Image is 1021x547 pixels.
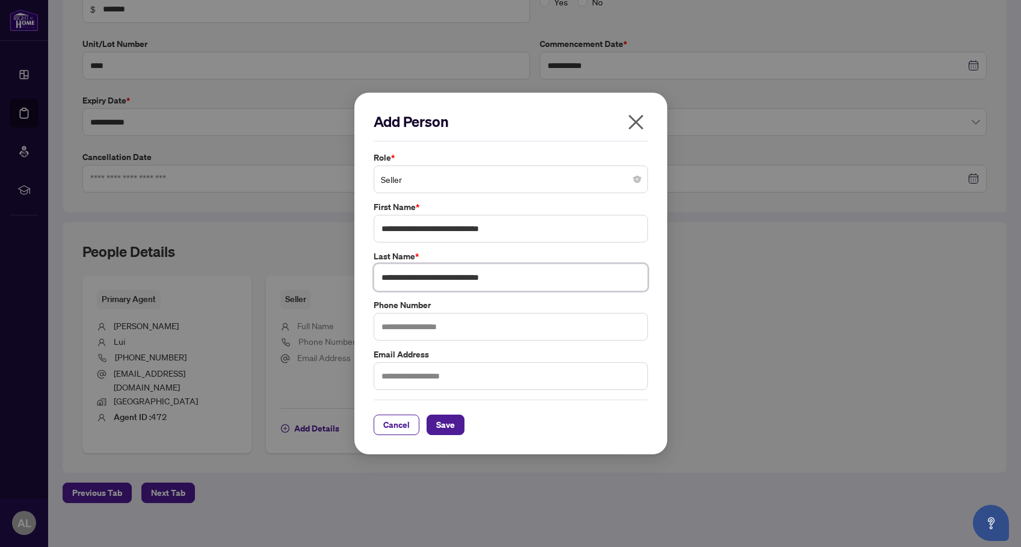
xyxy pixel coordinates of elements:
span: Cancel [383,415,410,434]
label: Role [374,151,648,164]
span: Seller [381,168,641,191]
label: Last Name [374,250,648,263]
button: Open asap [973,505,1009,541]
span: close-circle [634,176,641,183]
span: close [626,113,646,132]
span: Save [436,415,455,434]
label: Phone Number [374,298,648,312]
h2: Add Person [374,112,648,131]
button: Save [427,415,464,435]
label: First Name [374,200,648,214]
button: Cancel [374,415,419,435]
label: Email Address [374,348,648,361]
